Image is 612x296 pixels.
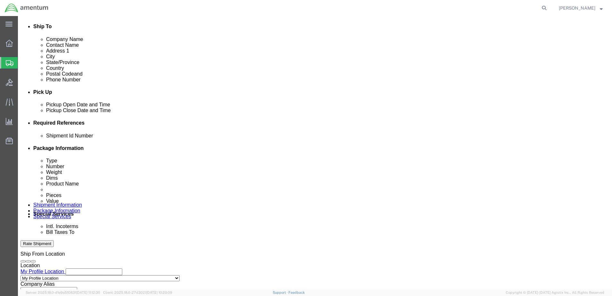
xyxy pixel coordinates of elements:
[18,16,612,289] iframe: FS Legacy Container
[288,291,305,294] a: Feedback
[4,3,49,13] img: logo
[76,291,100,294] span: [DATE] 11:12:30
[273,291,289,294] a: Support
[103,291,172,294] span: Client: 2025.18.0-27d3021
[26,291,100,294] span: Server: 2025.18.0-d1e9a510831
[559,4,595,12] span: Norma Scott
[559,4,603,12] button: [PERSON_NAME]
[506,290,604,295] span: Copyright © [DATE]-[DATE] Agistix Inc., All Rights Reserved
[146,291,172,294] span: [DATE] 10:20:09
